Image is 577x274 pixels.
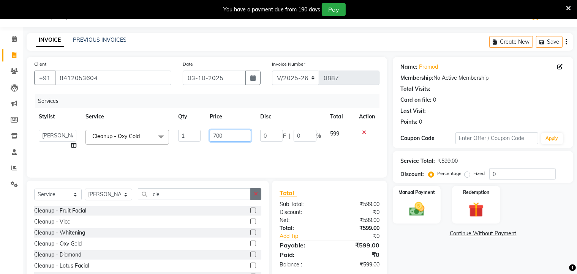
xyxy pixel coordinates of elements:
[400,134,455,142] div: Coupon Code
[280,189,297,197] span: Total
[489,36,533,48] button: Create New
[272,61,305,68] label: Invoice Number
[283,132,286,140] span: F
[34,108,81,125] th: Stylist
[438,157,458,165] div: ₹599.00
[427,107,430,115] div: -
[354,108,379,125] th: Action
[34,251,81,259] div: Cleanup - Diamond
[330,208,386,216] div: ₹0
[81,108,174,125] th: Service
[274,200,330,208] div: Sub Total:
[464,200,488,219] img: _gift.svg
[274,241,330,250] div: Payable:
[274,216,330,224] div: Net:
[400,85,430,93] div: Total Visits:
[322,3,346,16] button: Pay
[92,133,140,140] span: Cleanup - Oxy Gold
[289,132,291,140] span: |
[183,61,193,68] label: Date
[34,262,89,270] div: Cleanup - Lotus Facial
[400,157,435,165] div: Service Total:
[73,36,126,43] a: PREVIOUS INVOICES
[34,218,70,226] div: Cleanup - Vlcc
[330,216,386,224] div: ₹599.00
[330,241,386,250] div: ₹599.00
[140,133,143,140] a: x
[274,224,330,232] div: Total:
[274,250,330,259] div: Paid:
[34,207,86,215] div: Cleanup - Fruit Facial
[34,229,85,237] div: Cleanup - Whitening
[205,108,256,125] th: Price
[138,188,251,200] input: Search or Scan
[55,71,171,85] input: Search by Name/Mobile/Email/Code
[223,6,320,14] div: You have a payment due from 190 days
[274,232,339,240] a: Add Tip
[536,36,563,48] button: Save
[400,74,566,82] div: No Active Membership
[274,261,330,269] div: Balance :
[339,232,385,240] div: ₹0
[34,71,55,85] button: +91
[330,200,386,208] div: ₹599.00
[463,189,489,196] label: Redemption
[394,230,572,238] a: Continue Without Payment
[419,63,438,71] a: Pramod
[36,33,64,47] a: INVOICE
[34,240,82,248] div: Cleanup - Oxy Gold
[541,133,563,144] button: Apply
[326,108,354,125] th: Total
[437,170,462,177] label: Percentage
[174,108,205,125] th: Qty
[35,94,385,108] div: Services
[473,170,485,177] label: Fixed
[419,118,422,126] div: 0
[400,74,433,82] div: Membership:
[274,208,330,216] div: Discount:
[400,63,417,71] div: Name:
[433,96,436,104] div: 0
[398,189,435,196] label: Manual Payment
[316,132,321,140] span: %
[400,118,417,126] div: Points:
[330,130,339,137] span: 599
[400,107,426,115] div: Last Visit:
[330,261,386,269] div: ₹599.00
[400,170,424,178] div: Discount:
[405,200,429,218] img: _cash.svg
[400,96,432,104] div: Card on file:
[256,108,326,125] th: Disc
[34,61,46,68] label: Client
[455,132,538,144] input: Enter Offer / Coupon Code
[330,224,386,232] div: ₹599.00
[330,250,386,259] div: ₹0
